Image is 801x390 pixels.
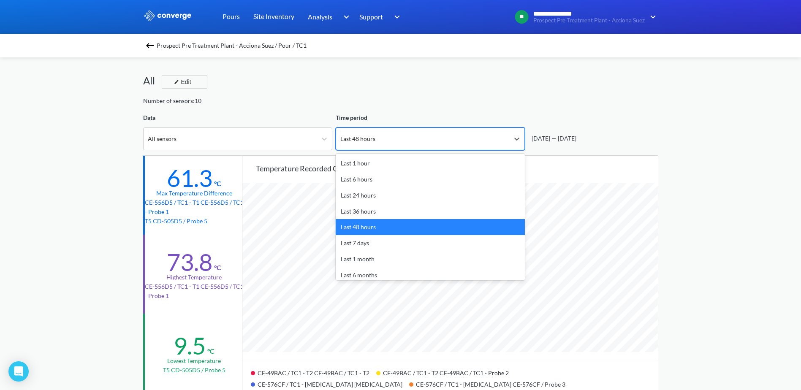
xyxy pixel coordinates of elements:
[145,41,155,51] img: backspace.svg
[336,171,525,187] div: Last 6 hours
[336,203,525,219] div: Last 36 hours
[256,162,658,174] div: Temperature recorded over time
[145,198,244,217] p: CE-556D5 / TC1 - T1 CE-556D5 / TC1 - Probe 1
[143,113,332,122] div: Data
[145,217,244,226] p: T5 CD-505D5 / Probe 5
[409,378,572,389] div: CE-576CF / TC1 - [MEDICAL_DATA] CE-576CF / Probe 3
[251,366,376,378] div: CE-49BAC / TC1 - T2 CE-49BAC / TC1 - T2
[340,134,375,144] div: Last 48 hours
[376,366,516,378] div: CE-49BAC / TC1 - T2 CE-49BAC / TC1 - Probe 2
[389,12,402,22] img: downArrow.svg
[308,11,332,22] span: Analysis
[167,356,221,366] div: Lowest temperature
[251,378,409,389] div: CE-576CF / TC1 - [MEDICAL_DATA] [MEDICAL_DATA]
[336,155,525,171] div: Last 1 hour
[336,267,525,283] div: Last 6 months
[359,11,383,22] span: Support
[336,219,525,235] div: Last 48 hours
[156,189,232,198] div: Max temperature difference
[143,10,192,21] img: logo_ewhite.svg
[162,75,207,89] button: Edit
[143,96,201,106] div: Number of sensors: 10
[336,251,525,267] div: Last 1 month
[645,12,658,22] img: downArrow.svg
[528,134,576,143] div: [DATE] — [DATE]
[167,164,212,192] div: 61.3
[163,366,225,375] p: T5 CD-505D5 / Probe 5
[167,248,212,276] div: 73.8
[533,17,645,24] span: Prospect Pre Treatment Plant - Acciona Suez
[166,273,222,282] div: Highest temperature
[174,79,179,84] img: edit-icon.svg
[336,235,525,251] div: Last 7 days
[143,73,162,89] div: All
[8,361,29,382] div: Open Intercom Messenger
[145,282,244,301] p: CE-556D5 / TC1 - T1 CE-556D5 / TC1 - Probe 1
[338,12,351,22] img: downArrow.svg
[336,187,525,203] div: Last 24 hours
[336,113,525,122] div: Time period
[174,331,206,360] div: 9.5
[148,134,176,144] div: All sensors
[157,40,307,51] span: Prospect Pre Treatment Plant - Acciona Suez / Pour / TC1
[171,77,193,87] div: Edit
